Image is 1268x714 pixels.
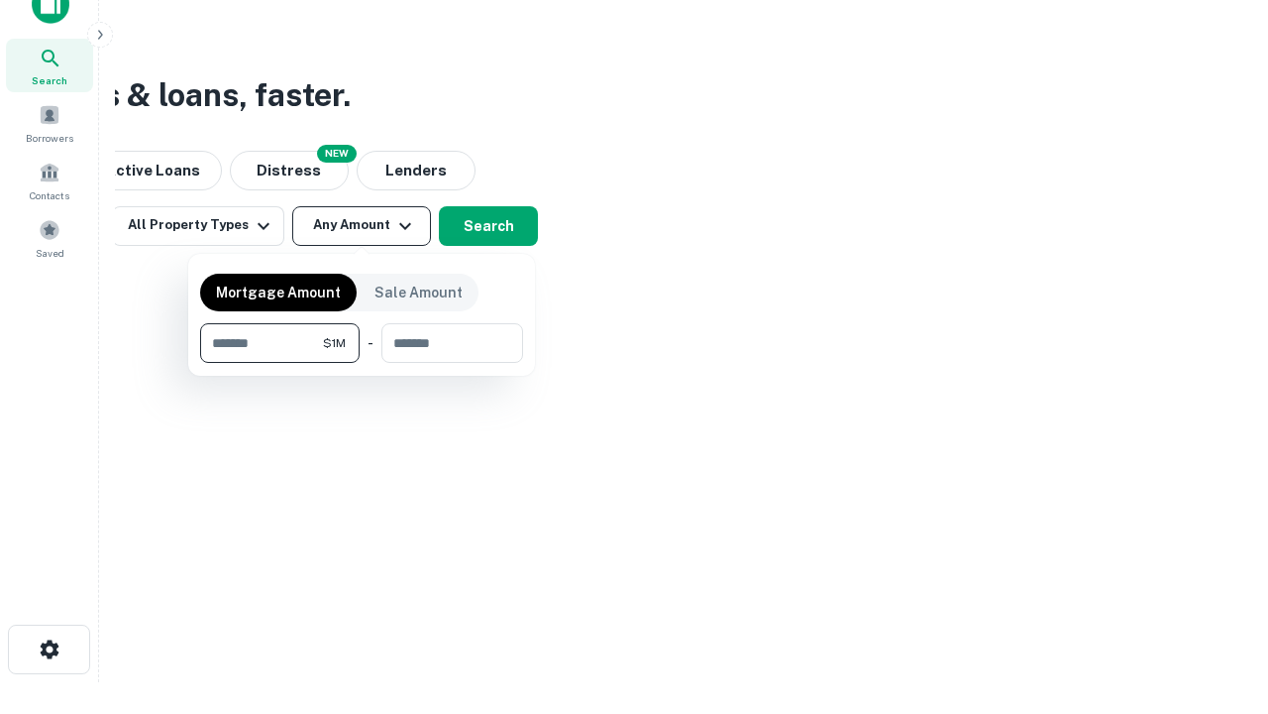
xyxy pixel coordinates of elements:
[368,323,373,363] div: -
[323,334,346,352] span: $1M
[1169,555,1268,651] iframe: Chat Widget
[216,282,341,303] p: Mortgage Amount
[374,282,463,303] p: Sale Amount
